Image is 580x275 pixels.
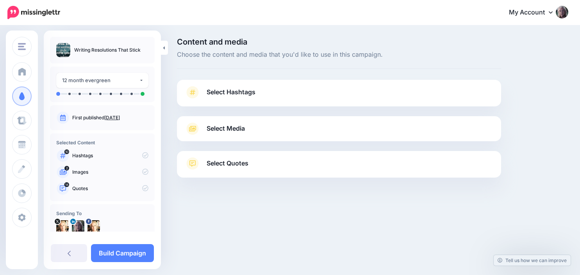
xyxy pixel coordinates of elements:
[72,185,148,192] p: Quotes
[64,149,69,154] span: 10
[72,114,148,121] p: First published
[72,152,148,159] p: Hashtags
[64,166,69,171] span: 2
[74,46,141,54] p: Writing Resolutions That Stick
[207,87,255,97] span: Select Hashtags
[7,6,60,19] img: Missinglettr
[177,50,501,60] span: Choose the content and media that you'd like to use in this campaign.
[87,220,100,233] img: 17155667_395001294201557_1111624801460232082_n-bsa51190.jpg
[185,122,493,135] a: Select Media
[177,38,501,46] span: Content and media
[501,3,568,22] a: My Account
[72,169,148,176] p: Images
[62,76,139,85] div: 12 month evergreen
[64,182,70,187] span: 14
[56,210,148,216] h4: Sending To
[56,73,148,88] button: 12 month evergreen
[72,220,84,233] img: 1517657673093-36739.png
[207,158,248,169] span: Select Quotes
[56,140,148,146] h4: Selected Content
[185,86,493,106] a: Select Hashtags
[56,220,69,233] img: jZ6r82g9-13718.jpg
[494,255,571,266] a: Tell us how we can improve
[104,115,120,120] a: [DATE]
[18,43,26,50] img: menu.png
[207,123,245,134] span: Select Media
[56,43,70,57] img: 590dd74535dc95c6806979f5f6c56792_thumb.jpg
[185,157,493,178] a: Select Quotes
